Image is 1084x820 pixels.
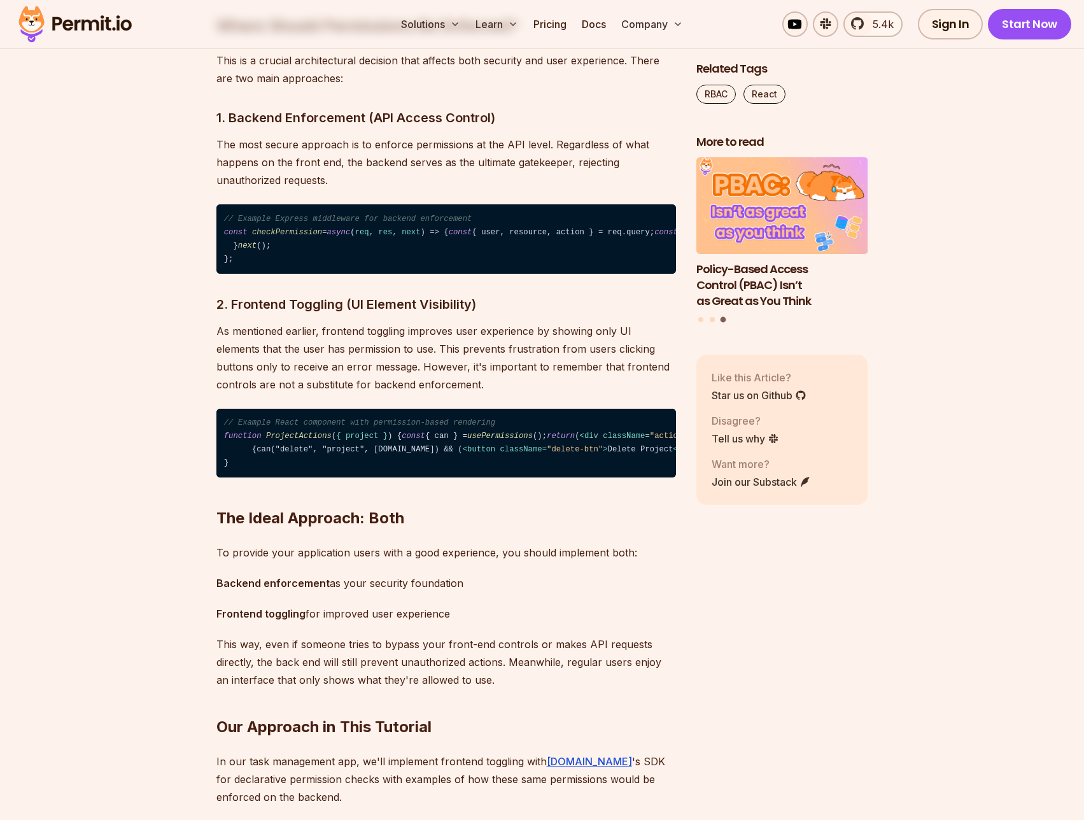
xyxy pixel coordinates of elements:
strong: Backend enforcement [216,577,330,590]
button: Company [616,11,688,37]
h2: More to read [696,134,868,150]
h3: Policy-Based Access Control (PBAC) Isn’t as Great as You Think [696,262,868,309]
span: const [402,432,425,441]
div: Posts [696,158,868,325]
a: React [743,85,785,104]
p: as your security foundation [216,574,676,592]
a: Star us on Github [712,388,806,403]
span: ProjectActions [266,432,332,441]
button: Solutions [396,11,465,37]
h2: The Ideal Approach: Both [216,457,676,528]
span: className [603,432,645,441]
span: button [467,445,495,454]
h2: Our Approach in This Tutorial [216,666,676,737]
p: The most secure approach is to enforce permissions at the API level. Regardless of what happens o... [216,136,676,189]
span: </ > [673,445,715,454]
span: 5.4k [865,17,894,32]
p: As mentioned earlier, frontend toggling improves user experience by showing only UI elements that... [216,322,676,393]
button: Go to slide 1 [698,317,703,322]
button: Go to slide 3 [721,317,726,323]
a: Tell us why [712,431,779,446]
span: < = > [580,432,697,441]
a: 5.4k [843,11,903,37]
a: Sign In [918,9,983,39]
h3: 1. Backend Enforcement (API Access Control) [216,108,676,128]
span: className [500,445,542,454]
strong: Frontend toggling [216,607,306,620]
span: req, res, next [355,228,421,237]
span: "actions" [650,432,692,441]
span: next [238,241,257,250]
span: // Example React component with permission-based rendering [224,418,495,427]
h2: Related Tags [696,61,868,77]
p: Like this Article? [712,370,806,385]
a: Docs [577,11,611,37]
span: return [547,432,575,441]
code: = ( ) => { { user, resource, action } = req. ; permitted = permit. (user, action, resource); (!pe... [216,204,676,274]
a: Start Now [988,9,1071,39]
span: const [224,228,248,237]
span: < = > [463,445,608,454]
span: const [449,228,472,237]
span: checkPermission [252,228,322,237]
a: Join our Substack [712,474,811,490]
a: Pricing [528,11,572,37]
span: async [327,228,351,237]
span: function [224,432,262,441]
p: To provide your application users with a good experience, you should implement both: [216,544,676,562]
span: const [654,228,678,237]
a: RBAC [696,85,736,104]
span: usePermissions [467,432,533,441]
button: Learn [470,11,523,37]
h3: 2. Frontend Toggling (UI Element Visibility) [216,294,676,315]
img: Policy-Based Access Control (PBAC) Isn’t as Great as You Think [696,158,868,255]
li: 3 of 3 [696,158,868,309]
span: { project } [336,432,388,441]
span: query [626,228,650,237]
p: Want more? [712,456,811,472]
a: [DOMAIN_NAME] [547,755,632,768]
code: ( ) { { can } = (); ( ); } [216,409,676,478]
p: This is a crucial architectural decision that affects both security and user experience. There ar... [216,52,676,87]
button: Go to slide 2 [710,317,715,322]
img: Permit logo [13,3,137,46]
span: "delete-btn" [547,445,603,454]
p: for improved user experience [216,605,676,623]
p: This way, even if someone tries to bypass your front-end controls or makes API requests directly,... [216,635,676,689]
p: Disagree? [712,413,779,428]
span: div [584,432,598,441]
p: In our task management app, we'll implement frontend toggling with 's SDK for declarative permiss... [216,753,676,806]
span: // Example Express middleware for backend enforcement [224,215,472,223]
